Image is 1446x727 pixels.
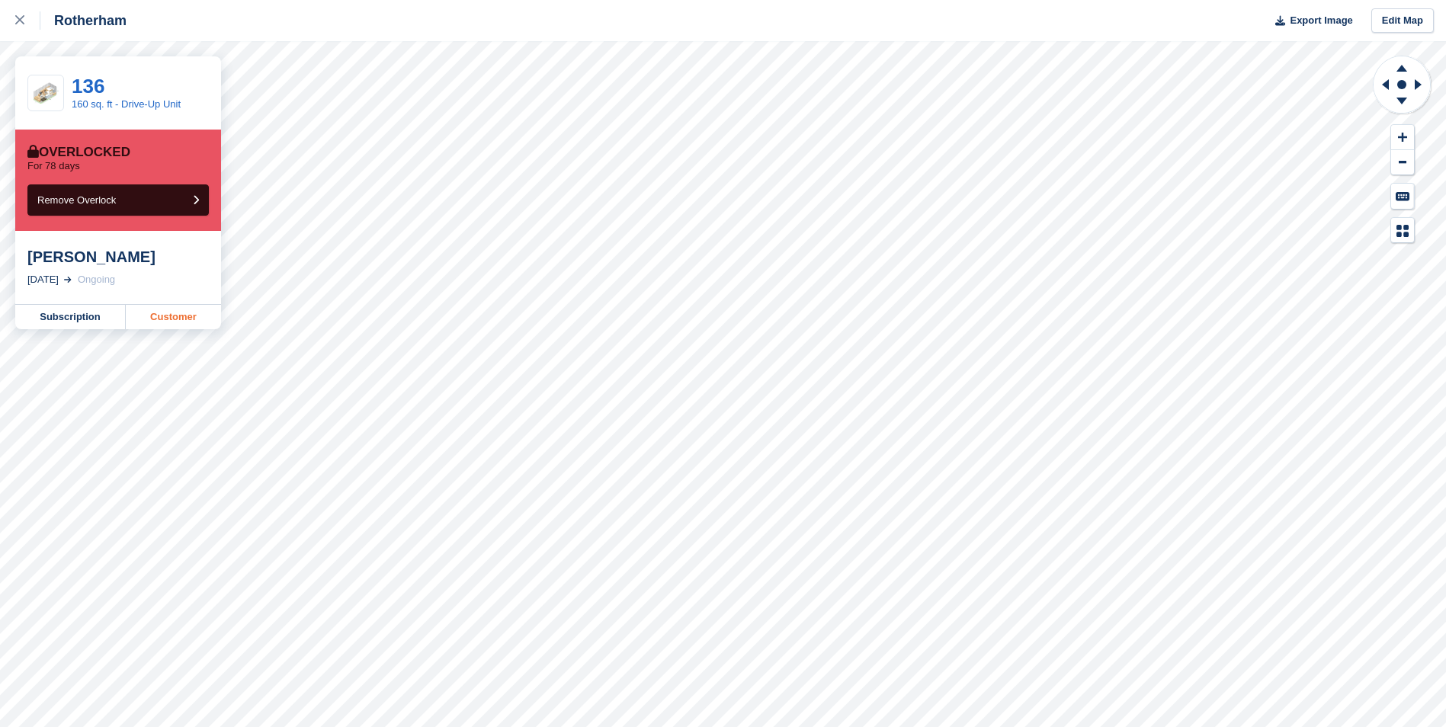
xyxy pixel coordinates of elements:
button: Keyboard Shortcuts [1391,184,1414,209]
a: Customer [126,305,221,329]
img: arrow-right-light-icn-cde0832a797a2874e46488d9cf13f60e5c3a73dbe684e267c42b8395dfbc2abf.svg [64,277,72,283]
span: Export Image [1290,13,1352,28]
div: Overlocked [27,145,130,160]
a: 160 sq. ft - Drive-Up Unit [72,98,181,110]
button: Remove Overlock [27,184,209,216]
button: Export Image [1266,8,1353,34]
span: Remove Overlock [37,194,116,206]
button: Map Legend [1391,218,1414,243]
a: Edit Map [1371,8,1434,34]
a: 136 [72,75,104,98]
button: Zoom In [1391,125,1414,150]
div: [DATE] [27,272,59,287]
a: Subscription [15,305,126,329]
div: Rotherham [40,11,127,30]
div: [PERSON_NAME] [27,248,209,266]
img: SCA-160sqft.jpg [28,81,63,105]
p: For 78 days [27,160,80,172]
div: Ongoing [78,272,115,287]
button: Zoom Out [1391,150,1414,175]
